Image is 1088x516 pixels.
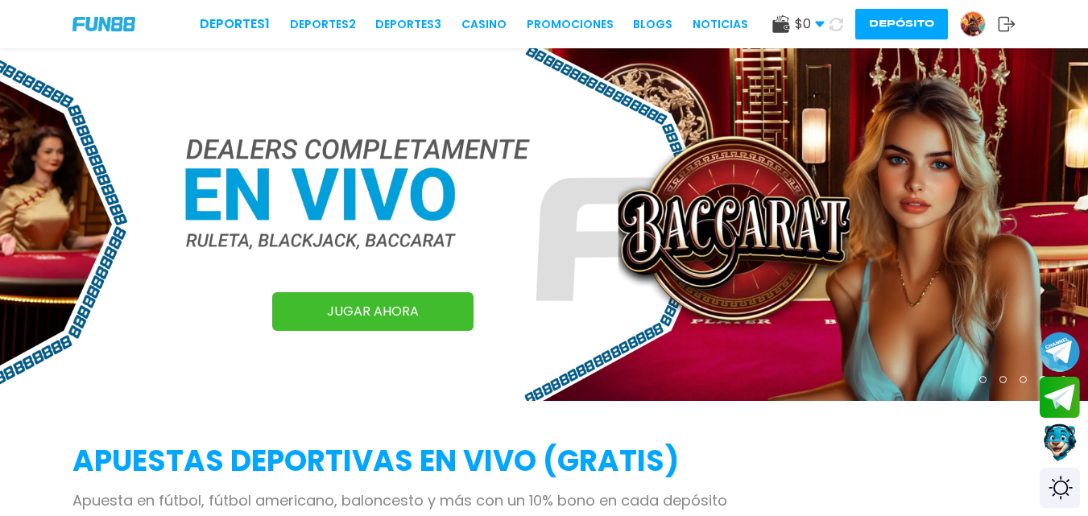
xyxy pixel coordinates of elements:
a: CASINO [461,16,507,33]
a: BLOGS [633,16,672,33]
a: Avatar [960,11,998,37]
h2: APUESTAS DEPORTIVAS EN VIVO (gratis) [72,440,1016,483]
p: Apuesta en fútbol, fútbol americano, baloncesto y más con un 10% bono en cada depósito [72,489,1016,511]
button: Join telegram [1040,377,1080,419]
button: Contact customer service [1040,422,1080,464]
button: Depósito [855,9,948,39]
a: Deportes1 [200,14,270,34]
img: Avatar [961,12,985,36]
a: JUGAR AHORA [272,292,474,331]
a: Deportes3 [375,16,441,33]
div: Switch theme [1040,468,1080,508]
a: Deportes2 [290,16,356,33]
button: Join telegram channel [1040,331,1080,373]
a: Promociones [527,16,614,33]
img: Company Logo [72,17,135,31]
a: NOTICIAS [693,16,748,33]
span: $ 0 [795,14,825,34]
